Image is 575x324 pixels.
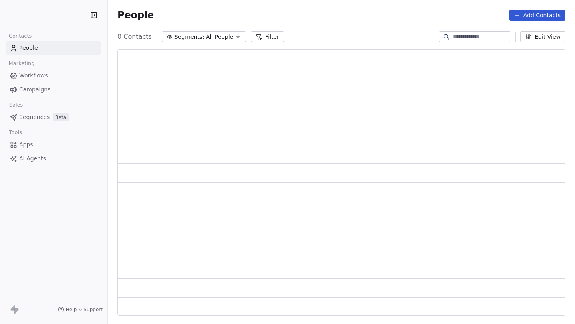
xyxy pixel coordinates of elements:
span: All People [206,33,233,41]
span: 0 Contacts [117,32,152,41]
a: SequencesBeta [6,111,101,124]
span: Sales [6,99,26,111]
span: Tools [6,126,25,138]
button: Edit View [520,31,565,42]
button: Filter [251,31,284,42]
a: Campaigns [6,83,101,96]
span: Beta [53,113,69,121]
a: Workflows [6,69,101,82]
button: Add Contacts [509,10,565,21]
span: Help & Support [66,306,103,313]
span: Apps [19,140,33,149]
span: People [19,44,38,52]
span: People [117,9,154,21]
a: Help & Support [58,306,103,313]
a: People [6,41,101,55]
span: Marketing [5,57,38,69]
span: Contacts [5,30,35,42]
span: Sequences [19,113,50,121]
a: AI Agents [6,152,101,165]
span: Segments: [174,33,204,41]
span: Campaigns [19,85,50,94]
span: Workflows [19,71,48,80]
span: AI Agents [19,154,46,163]
a: Apps [6,138,101,151]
